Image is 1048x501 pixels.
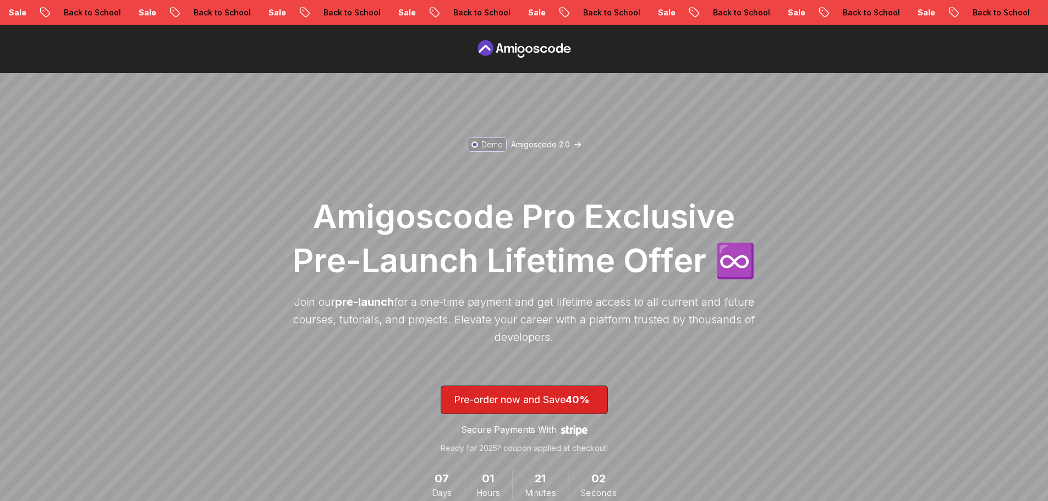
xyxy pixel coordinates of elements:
p: Sale [641,7,677,18]
span: 40% [566,394,590,405]
span: 2 Seconds [591,470,606,487]
p: Sale [901,7,936,18]
span: 1 Hours [482,470,495,487]
span: Seconds [580,487,616,499]
h1: Amigoscode Pro Exclusive Pre-Launch Lifetime Offer ♾️ [288,194,761,282]
p: Back to School [956,7,1031,18]
p: Amigoscode 2.0 [511,139,570,150]
p: Back to School [177,7,252,18]
p: Sale [382,7,417,18]
p: Sale [771,7,806,18]
a: DemoAmigoscode 2.0 [465,135,584,155]
p: Sale [122,7,157,18]
p: Back to School [567,7,641,18]
p: Back to School [307,7,382,18]
span: Minutes [525,487,556,499]
p: Sale [252,7,287,18]
p: Join our for a one-time payment and get lifetime access to all current and future courses, tutori... [288,293,761,346]
p: Back to School [696,7,771,18]
span: pre-launch [335,295,394,309]
p: Pre-order now and Save [454,392,595,408]
a: Pre Order page [475,40,574,58]
p: Demo [481,139,503,150]
p: Sale [512,7,547,18]
p: Back to School [47,7,122,18]
span: 7 Days [435,470,449,487]
span: 21 Minutes [535,470,546,487]
p: Secure Payments With [461,423,557,436]
span: Hours [476,487,500,499]
p: Back to School [437,7,512,18]
p: Back to School [826,7,901,18]
span: Days [432,487,452,499]
p: Ready for 2025? coupon applied at checkout! [441,443,608,454]
a: lifetime-access [441,386,608,454]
